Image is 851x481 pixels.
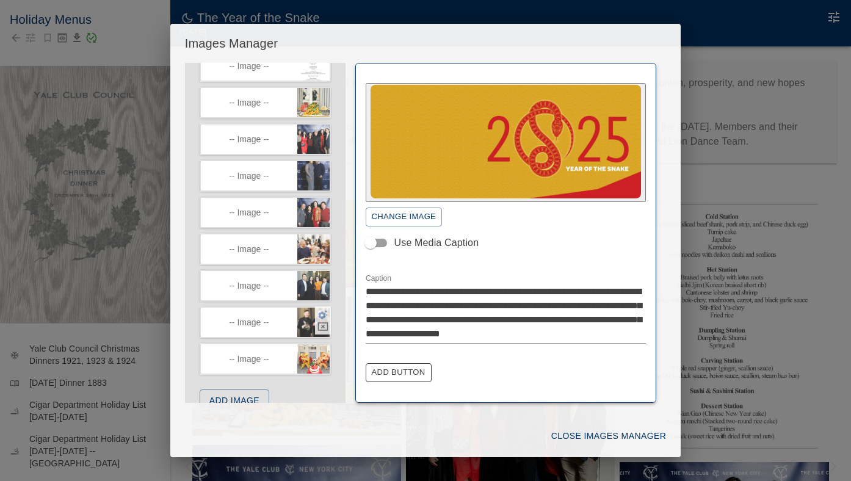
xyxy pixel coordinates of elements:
[211,134,288,144] div: -- Image --
[200,123,331,155] button: -- Image --
[211,317,288,327] div: -- Image --
[371,85,642,198] img: Lunar New Year -- Year of the Snake -- 2025
[546,425,671,447] button: Close Images Manager
[211,281,288,291] div: -- Image --
[200,389,269,412] button: Add Image
[366,273,391,283] label: Caption
[200,343,331,375] button: -- Image --
[211,98,288,107] div: -- Image --
[211,61,288,71] div: -- Image --
[200,233,331,265] button: -- Image --
[170,24,681,63] h2: Images Manager
[200,50,331,82] button: -- Image --
[200,306,331,338] button: -- Image --
[211,244,288,254] div: -- Image --
[366,363,432,382] button: Add Button
[200,197,331,228] button: -- Image --
[200,160,331,192] button: -- Image --
[211,171,288,181] div: -- Image --
[211,354,288,364] div: -- Image --
[366,208,443,226] button: Change Image
[394,236,479,250] span: Use Media Caption
[200,87,331,118] button: -- Image --
[200,270,331,302] button: -- Image --
[211,208,288,217] div: -- Image --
